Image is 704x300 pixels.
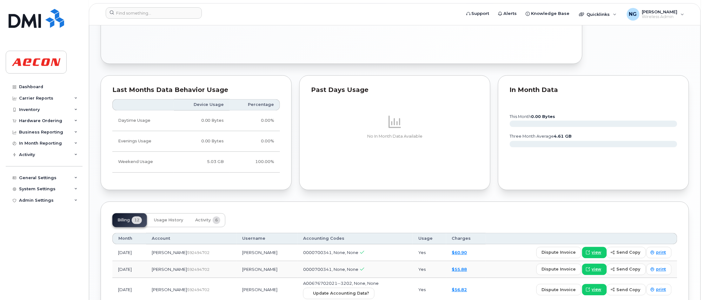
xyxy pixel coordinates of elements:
[521,7,574,20] a: Knowledge Base
[607,284,646,295] button: send copy
[622,8,689,21] div: Nicole Guida
[472,10,489,17] span: Support
[297,233,413,244] th: Accounting Codes
[313,290,369,296] span: Update Accounting Data?
[236,233,297,244] th: Username
[303,250,358,255] span: 0000700341, None, None
[592,250,601,255] span: view
[575,8,621,21] div: Quicklinks
[582,247,607,258] a: view
[146,233,237,244] th: Account
[607,264,646,275] button: send copy
[230,110,280,131] td: 0.00%
[587,12,610,17] span: Quicklinks
[607,247,646,258] button: send copy
[112,131,280,152] tr: Weekdays from 6:00pm to 8:00am
[112,110,174,131] td: Daytime Usage
[531,10,570,17] span: Knowledge Base
[154,218,183,223] span: Usage History
[509,134,572,139] text: three month average
[230,131,280,152] td: 0.00%
[504,10,517,17] span: Alerts
[311,134,479,139] p: No In Month Data Available
[452,250,467,255] a: $60.90
[647,264,672,275] a: print
[617,266,641,272] span: send copy
[642,14,678,19] span: Wireless Admin
[582,264,607,275] a: view
[152,267,187,272] span: [PERSON_NAME]
[536,264,581,275] button: dispute invoice
[510,87,677,93] div: In Month Data
[656,266,666,272] span: print
[303,288,375,299] button: Update Accounting Data?
[112,261,146,278] td: [DATE]
[452,267,467,272] a: $55.88
[582,284,607,295] a: view
[152,287,187,292] span: [PERSON_NAME]
[617,249,641,255] span: send copy
[647,247,672,258] a: print
[413,244,446,261] td: Yes
[656,250,666,255] span: print
[642,9,678,14] span: [PERSON_NAME]
[413,233,446,244] th: Usage
[303,281,379,286] span: A00676702021--3202, None, None
[213,216,220,224] span: 6
[531,114,555,119] tspan: 0.00 Bytes
[592,266,601,272] span: view
[542,249,576,255] span: dispute invoice
[187,267,210,272] span: 592494702
[494,7,521,20] a: Alerts
[536,284,581,295] button: dispute invoice
[187,287,210,292] span: 592494702
[647,284,672,295] a: print
[446,233,486,244] th: Charges
[656,287,666,292] span: print
[112,152,174,172] td: Weekend Usage
[303,267,358,272] span: 0000700341, None, None
[629,10,637,18] span: NG
[311,87,479,93] div: Past Days Usage
[112,131,174,152] td: Evenings Usage
[592,287,601,292] span: view
[236,261,297,278] td: [PERSON_NAME]
[230,99,280,110] th: Percentage
[536,247,581,258] button: dispute invoice
[542,266,576,272] span: dispute invoice
[112,87,280,93] div: Last Months Data Behavior Usage
[617,287,641,293] span: send copy
[152,250,187,255] span: [PERSON_NAME]
[195,218,211,223] span: Activity
[462,7,494,20] a: Support
[174,110,230,131] td: 0.00 Bytes
[174,131,230,152] td: 0.00 Bytes
[230,152,280,172] td: 100.00%
[413,261,446,278] td: Yes
[174,99,230,110] th: Device Usage
[236,244,297,261] td: [PERSON_NAME]
[174,152,230,172] td: 5.03 GB
[554,134,572,139] tspan: 4.61 GB
[112,233,146,244] th: Month
[509,114,555,119] text: this month
[542,287,576,293] span: dispute invoice
[112,152,280,172] tr: Friday from 6:00pm to Monday 8:00am
[112,244,146,261] td: [DATE]
[187,250,210,255] span: 592494702
[106,7,202,19] input: Find something...
[452,287,467,292] a: $56.82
